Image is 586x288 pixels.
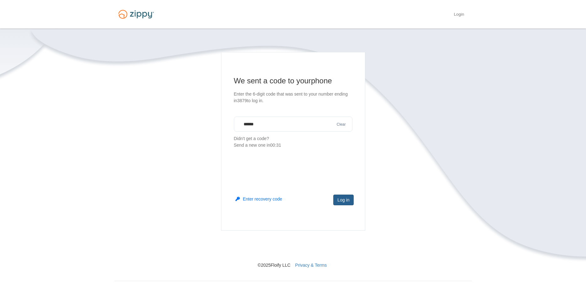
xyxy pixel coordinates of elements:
[335,122,348,128] button: Clear
[114,7,158,22] img: Logo
[295,263,327,268] a: Privacy & Terms
[454,12,464,18] a: Login
[234,76,352,86] h1: We sent a code to your phone
[114,231,472,268] nav: © 2025 Floify LLC
[333,195,353,205] button: Log in
[235,196,282,202] button: Enter recovery code
[234,135,352,149] p: Didn't get a code?
[234,91,352,104] p: Enter the 6-digit code that was sent to your number ending in 3879 to log in.
[234,142,352,149] div: Send a new one in 00:31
